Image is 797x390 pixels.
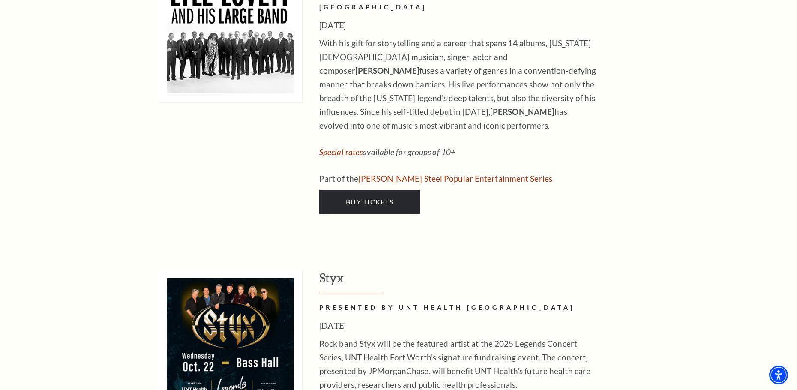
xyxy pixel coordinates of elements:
span: With his gift for storytelling and a career that spans 14 albums, [US_STATE][DEMOGRAPHIC_DATA] mu... [319,38,596,130]
div: Accessibility Menu [769,366,788,384]
strong: [PERSON_NAME] [355,66,419,75]
em: available for groups of 10+ [319,147,455,157]
a: Buy Tickets [319,190,420,214]
p: Part of the [319,172,598,186]
a: Irwin Steel Popular Entertainment Series - open in a new tab [358,174,552,183]
h2: PRESENTED BY UNT HEALTH [GEOGRAPHIC_DATA] [319,303,598,313]
strong: [PERSON_NAME] [490,107,554,117]
h3: Styx [319,270,664,294]
span: Buy Tickets [346,198,393,206]
a: Special rates [319,147,363,157]
h3: [DATE] [319,18,598,32]
h3: [DATE] [319,319,598,333]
